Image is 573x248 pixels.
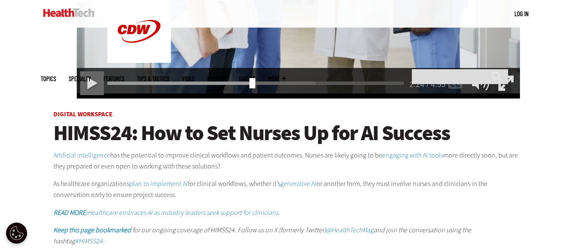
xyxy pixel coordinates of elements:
[239,76,255,82] a: Events
[268,76,286,82] span: More
[6,223,27,244] div: Cookie Settings
[182,76,195,82] a: Video
[514,10,528,17] a: Log in
[326,225,374,234] a: @HealthTechMag
[207,76,226,82] a: MonITor
[137,76,169,82] a: Tips & Tactics
[103,237,104,245] em: .
[75,237,103,245] a: #HIMSS24
[53,110,112,118] a: Digital Workspace
[249,78,255,88] div: Seek Video
[53,225,471,245] em: and join the conversation using the hashtag
[53,225,131,234] a: Keep this page bookmarked
[6,223,27,244] button: Open Preferences
[132,225,326,234] em: for our ongoing coverage of HIMSS24. Follow us on X (formerly Twitter)
[103,76,124,82] a: Features
[280,179,316,188] a: generative AI
[43,8,95,17] img: Home
[129,179,188,188] a: plan to implement AI
[41,76,56,82] span: Topics
[107,56,171,65] a: CDW
[53,151,110,160] a: Artificial intelligence
[514,9,528,18] div: User menu
[53,178,520,200] p: As healthcare organizations for clinical workflows, whether it’s or another form, they must invol...
[69,76,91,82] span: Specialty
[53,119,450,147] span: HIMSS24: How to Set Nurses Up for AI Success
[53,208,87,217] strong: READ MORE:
[53,208,280,217] em: Healthcare embraces AI as industry leaders seek support for clinicians.
[53,208,280,217] a: READ MORE:Healthcare embraces AI as industry leaders seek support for clinicians.
[53,150,520,172] p: has the potential to improve clinical workflows and patient outcomes. Nurses are likely going to ...
[382,151,443,160] a: engaging with AI tools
